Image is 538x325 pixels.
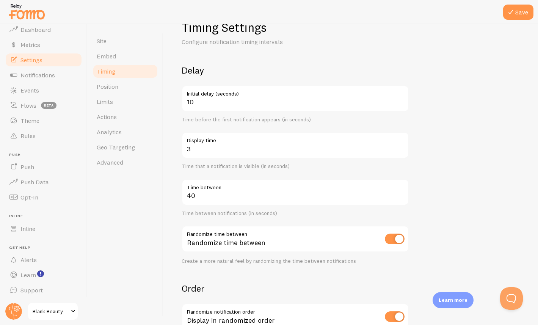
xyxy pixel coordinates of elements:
[97,159,123,166] span: Advanced
[37,270,44,277] svg: <p>Watch New Feature Tutorials!</p>
[182,283,409,294] h2: Order
[20,178,49,186] span: Push Data
[182,226,409,253] div: Randomize time between
[5,267,83,283] a: Learn
[182,85,409,98] label: Initial delay (seconds)
[5,252,83,267] a: Alerts
[97,98,113,105] span: Limits
[92,79,158,94] a: Position
[20,56,42,64] span: Settings
[97,52,116,60] span: Embed
[20,271,36,279] span: Learn
[182,38,364,46] p: Configure notification timing intervals
[20,26,51,33] span: Dashboard
[9,245,83,250] span: Get Help
[97,37,107,45] span: Site
[182,163,409,170] div: Time that a notification is visible (in seconds)
[182,116,409,123] div: Time before the first notification appears (in seconds)
[20,193,38,201] span: Opt-In
[20,86,39,94] span: Events
[182,132,409,145] label: Display time
[20,117,39,124] span: Theme
[9,152,83,157] span: Push
[5,221,83,236] a: Inline
[20,225,35,232] span: Inline
[92,94,158,109] a: Limits
[20,256,37,264] span: Alerts
[5,52,83,68] a: Settings
[92,155,158,170] a: Advanced
[5,174,83,190] a: Push Data
[5,283,83,298] a: Support
[20,286,43,294] span: Support
[97,68,115,75] span: Timing
[41,102,56,109] span: beta
[20,163,34,171] span: Push
[5,37,83,52] a: Metrics
[92,109,158,124] a: Actions
[20,41,40,49] span: Metrics
[182,179,409,192] label: Time between
[92,124,158,140] a: Analytics
[433,292,474,308] div: Learn more
[20,102,36,109] span: Flows
[8,2,46,21] img: fomo-relay-logo-orange.svg
[5,159,83,174] a: Push
[97,143,135,151] span: Geo Targeting
[439,297,467,304] p: Learn more
[92,64,158,79] a: Timing
[92,140,158,155] a: Geo Targeting
[33,307,69,316] span: Blank Beauty
[5,98,83,113] a: Flows beta
[5,113,83,128] a: Theme
[20,71,55,79] span: Notifications
[5,83,83,98] a: Events
[5,128,83,143] a: Rules
[9,214,83,219] span: Inline
[92,33,158,49] a: Site
[20,132,36,140] span: Rules
[97,128,122,136] span: Analytics
[92,49,158,64] a: Embed
[182,64,409,76] h2: Delay
[5,190,83,205] a: Opt-In
[182,258,409,265] div: Create a more natural feel by randomizing the time between notifications
[5,22,83,37] a: Dashboard
[97,83,118,90] span: Position
[97,113,117,121] span: Actions
[182,210,409,217] div: Time between notifications (in seconds)
[27,302,78,320] a: Blank Beauty
[500,287,523,310] iframe: Help Scout Beacon - Open
[5,68,83,83] a: Notifications
[182,20,409,35] h1: Timing Settings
